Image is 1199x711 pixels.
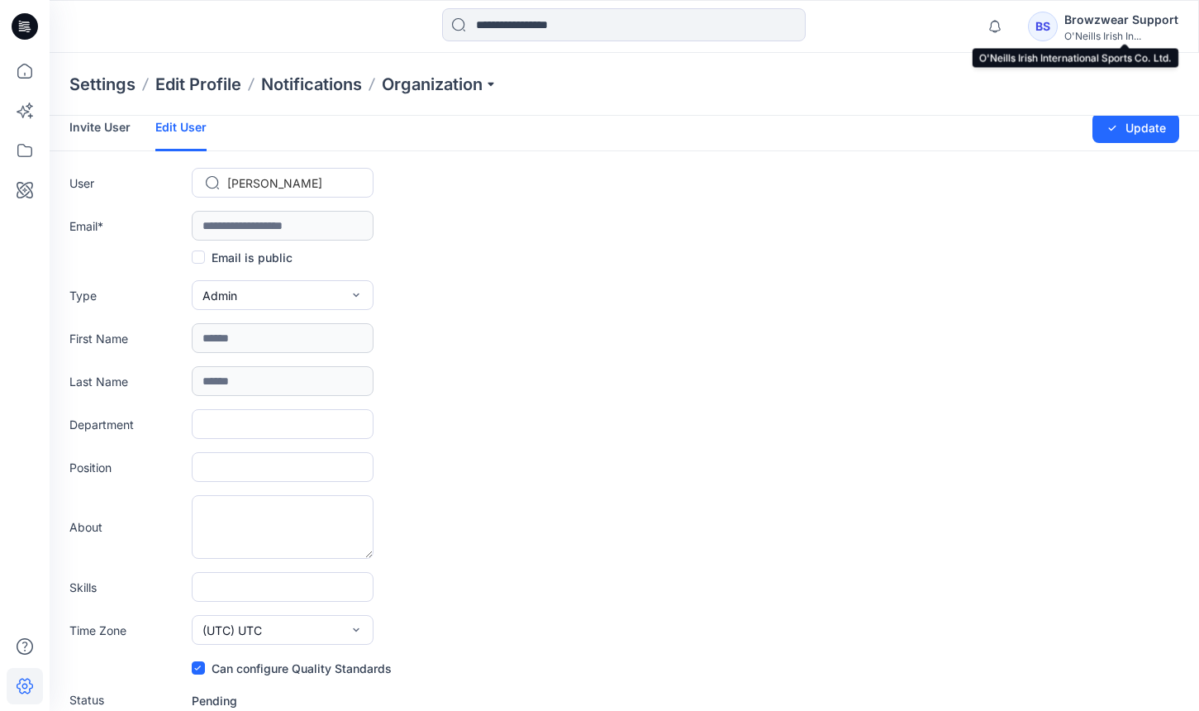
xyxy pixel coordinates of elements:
a: Edit Profile [155,73,241,96]
a: Invite User [69,106,131,149]
label: Department [69,416,185,433]
span: (UTC) UTC [202,622,262,639]
button: Admin [192,280,373,310]
label: Can configure Quality Standards [192,658,392,678]
button: (UTC) UTC [192,615,373,645]
a: Notifications [261,73,362,96]
div: Browzwear Support [1064,10,1178,30]
div: O'Neills Irish In... [1064,30,1178,42]
label: Email is public [192,247,293,267]
label: About [69,518,185,536]
p: Pending [192,691,440,711]
a: Edit User [155,106,207,151]
div: BS [1028,12,1058,41]
label: Email [69,217,185,235]
label: Position [69,459,185,476]
label: Status [69,691,185,709]
label: First Name [69,330,185,347]
label: Last Name [69,373,185,390]
label: Time Zone [69,622,185,639]
button: Update [1092,113,1179,143]
p: Settings [69,73,136,96]
span: Admin [202,287,237,304]
label: Type [69,287,185,304]
label: Skills [69,579,185,596]
label: User [69,174,185,192]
